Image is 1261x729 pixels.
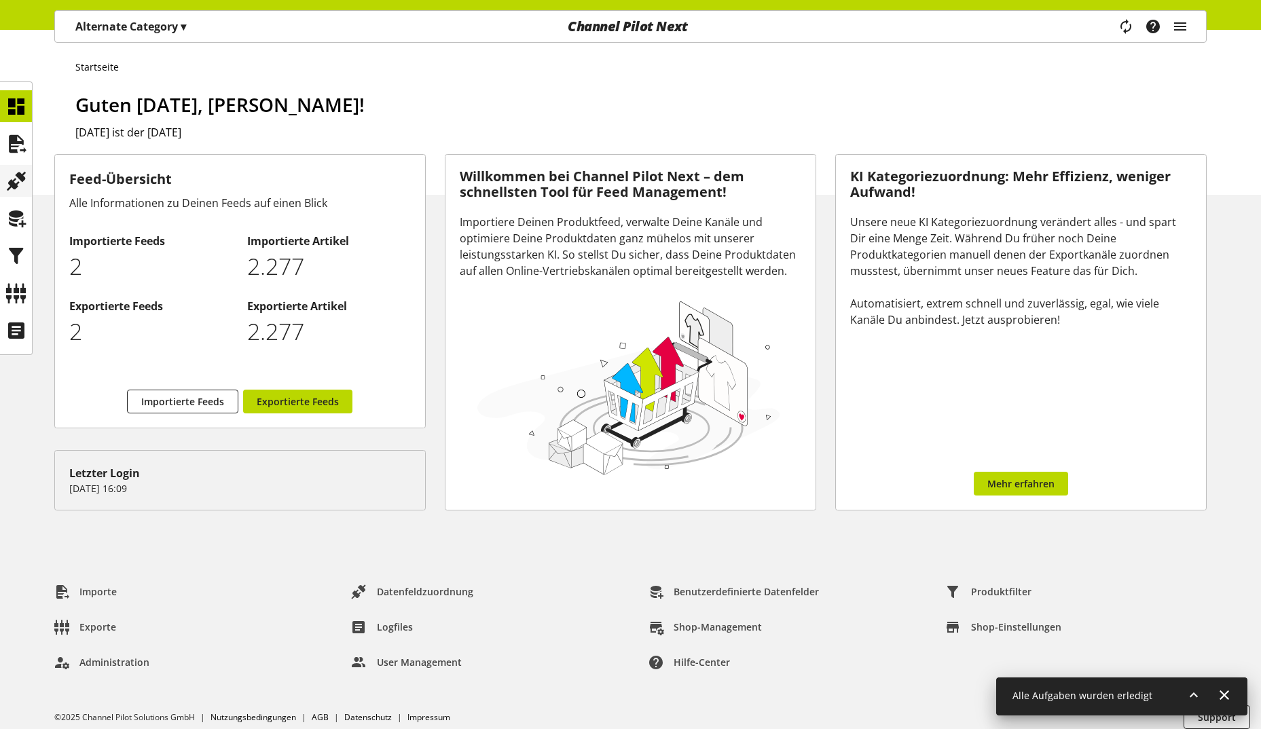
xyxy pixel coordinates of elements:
span: Support [1198,710,1236,724]
span: Shop-Einstellungen [971,620,1061,634]
span: Produktfilter [971,584,1031,599]
button: Support [1184,705,1250,729]
h3: KI Kategoriezuordnung: Mehr Effizienz, weniger Aufwand! [850,169,1192,200]
a: User Management [341,650,473,675]
span: ▾ [181,19,186,34]
span: Importierte Feeds [141,394,224,409]
div: Importiere Deinen Produktfeed, verwalte Deine Kanäle und optimiere Deine Produktdaten ganz mühelo... [460,214,801,279]
span: Hilfe-Center [674,655,730,669]
li: ©2025 Channel Pilot Solutions GmbH [54,711,211,724]
span: Exporte [79,620,116,634]
p: [DATE] 16:09 [69,481,411,496]
h2: Importierte Feeds [69,233,233,249]
span: Exportierte Feeds [257,394,339,409]
a: Logfiles [341,615,424,639]
div: Alle Informationen zu Deinen Feeds auf einen Blick [69,195,411,211]
a: Produktfilter [935,580,1042,604]
h3: Feed-Übersicht [69,169,411,189]
span: Guten [DATE], [PERSON_NAME]! [75,92,365,117]
span: Datenfeldzuordnung [377,584,473,599]
span: Logfiles [377,620,413,634]
span: User Management [377,655,462,669]
a: Datenschutz [344,711,392,723]
h3: Willkommen bei Channel Pilot Next – dem schnellsten Tool für Feed Management! [460,169,801,200]
span: Mehr erfahren [987,476,1055,491]
a: Impressum [407,711,450,723]
p: 2277 [247,249,411,284]
span: Benutzerdefinierte Datenfelder [674,584,819,599]
a: Datenfeldzuordnung [341,580,484,604]
nav: main navigation [54,10,1207,43]
h2: Exportierte Feeds [69,298,233,314]
span: Administration [79,655,149,669]
div: Letzter Login [69,465,411,481]
img: 78e1b9dcff1e8392d83655fcfc870417.svg [473,296,784,479]
h2: [DATE] ist der [DATE] [75,124,1207,141]
a: Importe [43,580,128,604]
a: Mehr erfahren [974,472,1068,496]
a: Exportierte Feeds [243,390,352,413]
a: Benutzerdefinierte Datenfelder [638,580,830,604]
p: Alternate Category [75,18,186,35]
a: Exporte [43,615,127,639]
span: Alle Aufgaben wurden erledigt [1012,689,1152,702]
p: 2 [69,314,233,349]
a: Administration [43,650,160,675]
a: Shop-Management [638,615,773,639]
a: Nutzungsbedingungen [211,711,296,723]
h2: Exportierte Artikel [247,298,411,314]
span: Shop-Management [674,620,762,634]
div: Unsere neue KI Kategoriezuordnung verändert alles - und spart Dir eine Menge Zeit. Während Du frü... [850,214,1192,328]
a: Shop-Einstellungen [935,615,1072,639]
h2: Importierte Artikel [247,233,411,249]
p: 2 [69,249,233,284]
a: AGB [312,711,329,723]
span: Importe [79,584,117,599]
a: Hilfe-Center [638,650,741,675]
p: 2277 [247,314,411,349]
a: Importierte Feeds [127,390,238,413]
